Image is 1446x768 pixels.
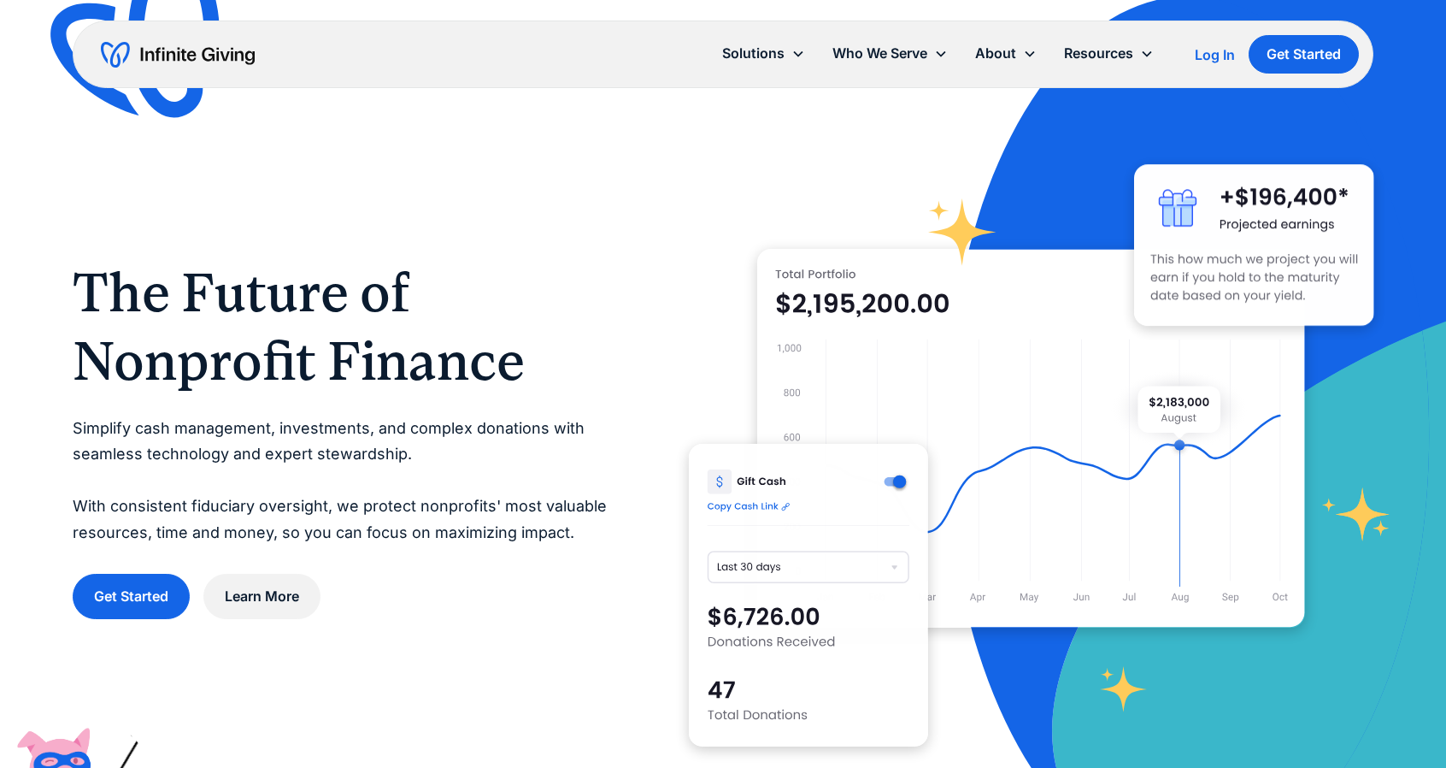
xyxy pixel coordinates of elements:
[819,35,961,72] div: Who We Serve
[101,41,255,68] a: home
[1195,44,1235,65] a: Log In
[73,258,620,395] h1: The Future of Nonprofit Finance
[1064,42,1133,65] div: Resources
[961,35,1050,72] div: About
[689,444,929,747] img: donation software for nonprofits
[1195,48,1235,62] div: Log In
[832,42,927,65] div: Who We Serve
[73,416,620,546] p: Simplify cash management, investments, and complex donations with seamless technology and expert ...
[203,574,320,619] a: Learn More
[757,249,1305,628] img: nonprofit donation platform
[1249,35,1359,74] a: Get Started
[73,574,190,619] a: Get Started
[1050,35,1167,72] div: Resources
[1322,487,1390,541] img: fundraising star
[708,35,819,72] div: Solutions
[722,42,785,65] div: Solutions
[975,42,1016,65] div: About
